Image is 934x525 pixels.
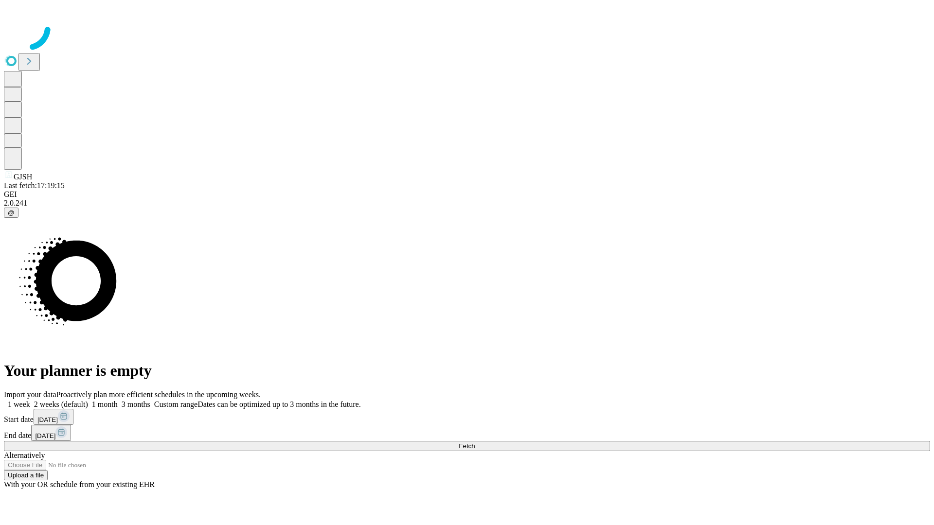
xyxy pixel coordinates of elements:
[4,208,18,218] button: @
[4,199,930,208] div: 2.0.241
[4,181,65,190] span: Last fetch: 17:19:15
[4,441,930,451] button: Fetch
[154,400,198,408] span: Custom range
[4,480,155,489] span: With your OR schedule from your existing EHR
[4,390,56,399] span: Import your data
[35,432,55,439] span: [DATE]
[34,409,73,425] button: [DATE]
[37,416,58,423] span: [DATE]
[14,173,32,181] span: GJSH
[198,400,360,408] span: Dates can be optimized up to 3 months in the future.
[92,400,118,408] span: 1 month
[31,425,71,441] button: [DATE]
[4,425,930,441] div: End date
[4,470,48,480] button: Upload a file
[4,362,930,380] h1: Your planner is empty
[4,451,45,459] span: Alternatively
[459,442,475,450] span: Fetch
[4,190,930,199] div: GEI
[8,209,15,216] span: @
[8,400,30,408] span: 1 week
[34,400,88,408] span: 2 weeks (default)
[4,409,930,425] div: Start date
[56,390,261,399] span: Proactively plan more efficient schedules in the upcoming weeks.
[122,400,150,408] span: 3 months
